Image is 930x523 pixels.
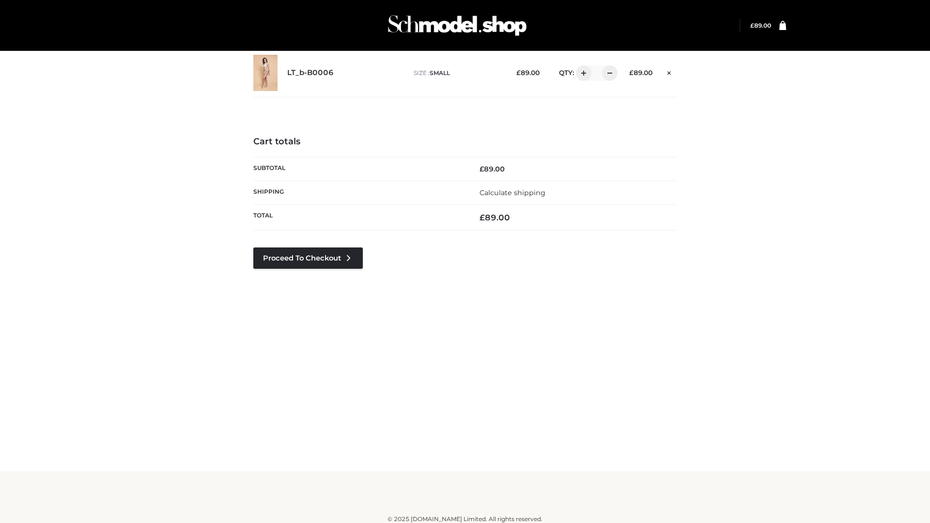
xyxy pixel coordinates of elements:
span: £ [480,165,484,173]
a: LT_b-B0006 [287,68,334,77]
img: LT_b-B0006 - SMALL [253,55,278,91]
span: £ [629,69,634,77]
span: SMALL [430,69,450,77]
img: Schmodel Admin 964 [385,6,530,45]
a: Calculate shipping [480,188,545,197]
p: size : [414,69,501,77]
span: £ [480,213,485,222]
a: Proceed to Checkout [253,247,363,269]
span: £ [516,69,521,77]
span: £ [750,22,754,29]
th: Subtotal [253,157,465,181]
bdi: 89.00 [480,213,510,222]
bdi: 89.00 [750,22,771,29]
bdi: 89.00 [480,165,505,173]
th: Total [253,205,465,231]
bdi: 89.00 [629,69,652,77]
th: Shipping [253,181,465,204]
h4: Cart totals [253,137,677,147]
div: QTY: [549,65,614,81]
a: £89.00 [750,22,771,29]
a: Remove this item [662,65,677,78]
bdi: 89.00 [516,69,540,77]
